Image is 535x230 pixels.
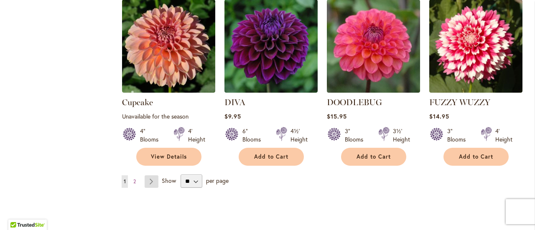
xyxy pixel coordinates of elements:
[429,97,490,107] a: FUZZY WUZZY
[136,148,201,166] a: View Details
[224,97,245,107] a: DIVA
[122,112,215,120] p: Unavailable for the season
[341,148,406,166] button: Add to Cart
[429,86,522,94] a: FUZZY WUZZY
[429,112,449,120] span: $14.95
[290,127,308,144] div: 4½' Height
[254,153,288,160] span: Add to Cart
[239,148,304,166] button: Add to Cart
[206,177,229,185] span: per page
[495,127,512,144] div: 4' Height
[124,178,126,185] span: 1
[6,200,30,224] iframe: Launch Accessibility Center
[242,127,266,144] div: 6" Blooms
[345,127,368,144] div: 3" Blooms
[133,178,136,185] span: 2
[327,97,382,107] a: DOODLEBUG
[447,127,471,144] div: 3" Blooms
[224,86,318,94] a: Diva
[327,112,347,120] span: $15.95
[131,175,138,188] a: 2
[188,127,205,144] div: 4' Height
[393,127,410,144] div: 3½' Height
[122,97,153,107] a: Cupcake
[327,86,420,94] a: DOODLEBUG
[443,148,509,166] button: Add to Cart
[122,86,215,94] a: Cupcake
[140,127,163,144] div: 4" Blooms
[162,177,176,185] span: Show
[224,112,241,120] span: $9.95
[151,153,187,160] span: View Details
[357,153,391,160] span: Add to Cart
[459,153,493,160] span: Add to Cart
